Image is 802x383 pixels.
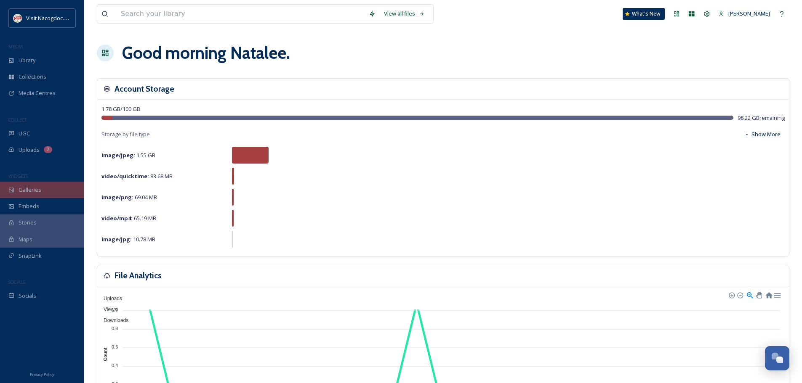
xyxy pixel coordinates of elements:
span: Uploads [19,146,40,154]
a: View all files [380,5,429,22]
span: COLLECT [8,116,27,123]
a: What's New [623,8,665,20]
span: Socials [19,292,36,300]
div: Reset Zoom [765,291,772,298]
span: Embeds [19,202,39,210]
span: Storage by file type [101,130,150,138]
span: Galleries [19,186,41,194]
h3: File Analytics [115,269,162,282]
span: 1.78 GB / 100 GB [101,105,140,113]
div: 7 [44,146,52,153]
strong: video/quicktime : [101,172,149,180]
span: Uploads [97,296,122,301]
span: WIDGETS [8,173,28,179]
span: Stories [19,219,37,227]
span: MEDIA [8,43,23,50]
span: Views [97,306,117,312]
input: Search your library [117,5,365,23]
span: Privacy Policy [30,372,54,377]
div: Zoom Out [737,292,743,298]
span: 69.04 MB [101,193,157,201]
span: SOCIALS [8,279,25,285]
span: [PERSON_NAME] [728,10,770,17]
strong: image/png : [101,193,133,201]
span: Maps [19,235,32,243]
div: Panning [756,292,761,297]
span: 1.55 GB [101,151,155,159]
strong: image/jpeg : [101,151,135,159]
button: Show More [740,126,785,143]
h3: Account Storage [115,83,174,95]
tspan: 0.6 [112,344,118,349]
span: Visit Nacogdoches [26,14,72,22]
span: Library [19,56,35,64]
a: Privacy Policy [30,369,54,379]
button: Open Chat [765,346,789,370]
h1: Good morning Natalee . [122,40,290,66]
tspan: 0.8 [112,326,118,331]
div: Menu [773,291,781,298]
tspan: 0.4 [112,363,118,368]
span: 98.22 GB remaining [738,114,785,122]
strong: video/mp4 : [101,214,133,222]
div: Selection Zoom [746,291,753,298]
span: UGC [19,129,30,137]
strong: image/jpg : [101,235,132,243]
span: Media Centres [19,89,56,97]
span: 65.19 MB [101,214,156,222]
img: images%20%281%29.jpeg [13,14,22,22]
span: 83.68 MB [101,172,173,180]
span: Collections [19,73,46,81]
tspan: 1.0 [112,307,118,312]
span: 10.78 MB [101,235,155,243]
a: [PERSON_NAME] [714,5,774,22]
span: Downloads [97,317,128,323]
text: Count [103,348,108,361]
span: SnapLink [19,252,42,260]
div: Zoom In [728,292,734,298]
